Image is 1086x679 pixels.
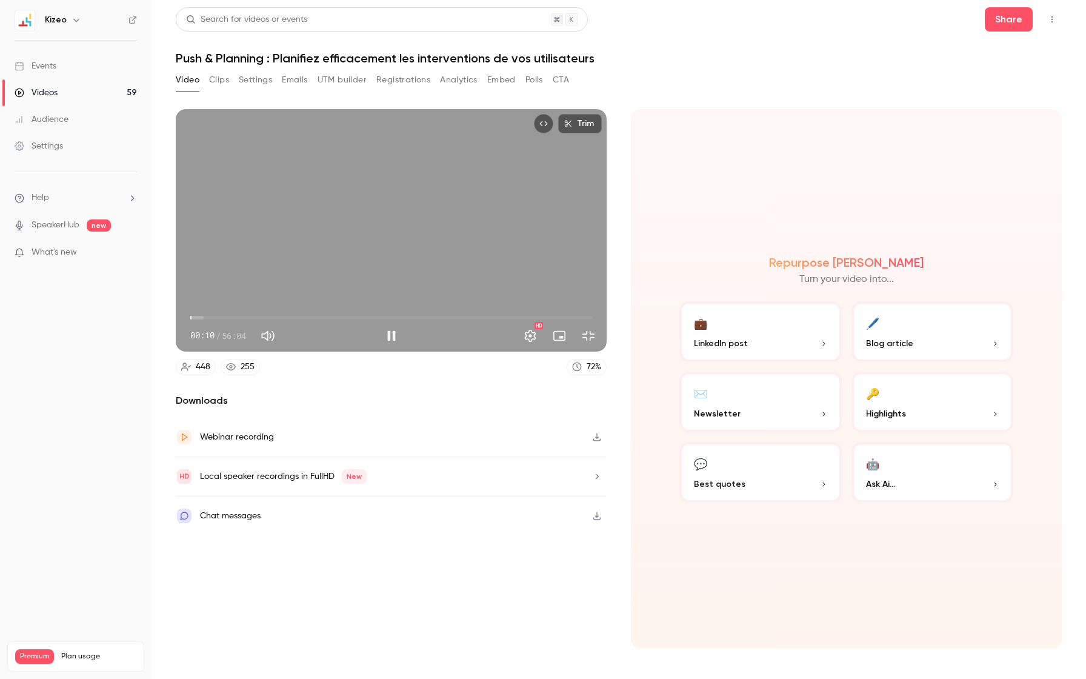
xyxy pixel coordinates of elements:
[547,324,571,348] button: Turn on miniplayer
[200,509,261,523] div: Chat messages
[694,313,707,332] div: 💼
[587,361,601,373] div: 72 %
[15,192,137,204] li: help-dropdown-opener
[15,10,35,30] img: Kizeo
[15,140,63,152] div: Settings
[15,649,54,664] span: Premium
[15,113,68,125] div: Audience
[241,361,255,373] div: 255
[487,70,516,90] button: Embed
[567,359,607,375] a: 72%
[87,219,111,232] span: new
[558,114,602,133] button: Trim
[440,70,478,90] button: Analytics
[61,652,136,661] span: Plan usage
[518,324,542,348] button: Settings
[694,384,707,403] div: ✉️
[15,87,58,99] div: Videos
[200,469,367,484] div: Local speaker recordings in FullHD
[176,51,1062,65] h1: Push & Planning : Planifiez efficacement les interventions de vos utilisateurs
[851,301,1014,362] button: 🖊️Blog article
[576,324,601,348] button: Exit full screen
[534,114,553,133] button: Embed video
[376,70,430,90] button: Registrations
[176,393,607,408] h2: Downloads
[985,7,1033,32] button: Share
[535,322,543,329] div: HD
[256,324,280,348] button: Mute
[15,60,56,72] div: Events
[122,247,137,258] iframe: Noticeable Trigger
[318,70,367,90] button: UTM builder
[694,407,741,420] span: Newsletter
[694,454,707,473] div: 💬
[1042,10,1062,29] button: Top Bar Actions
[799,272,894,287] p: Turn your video into...
[866,407,906,420] span: Highlights
[866,454,879,473] div: 🤖
[851,372,1014,432] button: 🔑Highlights
[190,329,246,342] div: 00:10
[32,246,77,259] span: What's new
[553,70,569,90] button: CTA
[209,70,229,90] button: Clips
[525,70,543,90] button: Polls
[200,430,274,444] div: Webinar recording
[342,469,367,484] span: New
[769,255,924,270] h2: Repurpose [PERSON_NAME]
[216,329,221,342] span: /
[32,192,49,204] span: Help
[679,301,842,362] button: 💼LinkedIn post
[866,313,879,332] div: 🖊️
[32,219,79,232] a: SpeakerHub
[222,329,246,342] span: 56:04
[866,384,879,403] div: 🔑
[282,70,307,90] button: Emails
[221,359,260,375] a: 255
[679,372,842,432] button: ✉️Newsletter
[866,337,913,350] span: Blog article
[176,359,216,375] a: 448
[176,70,199,90] button: Video
[866,478,895,490] span: Ask Ai...
[239,70,272,90] button: Settings
[379,324,404,348] button: Pause
[196,361,210,373] div: 448
[45,14,67,26] h6: Kizeo
[694,478,745,490] span: Best quotes
[679,442,842,503] button: 💬Best quotes
[186,13,307,26] div: Search for videos or events
[694,337,748,350] span: LinkedIn post
[190,329,215,342] span: 00:10
[851,442,1014,503] button: 🤖Ask Ai...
